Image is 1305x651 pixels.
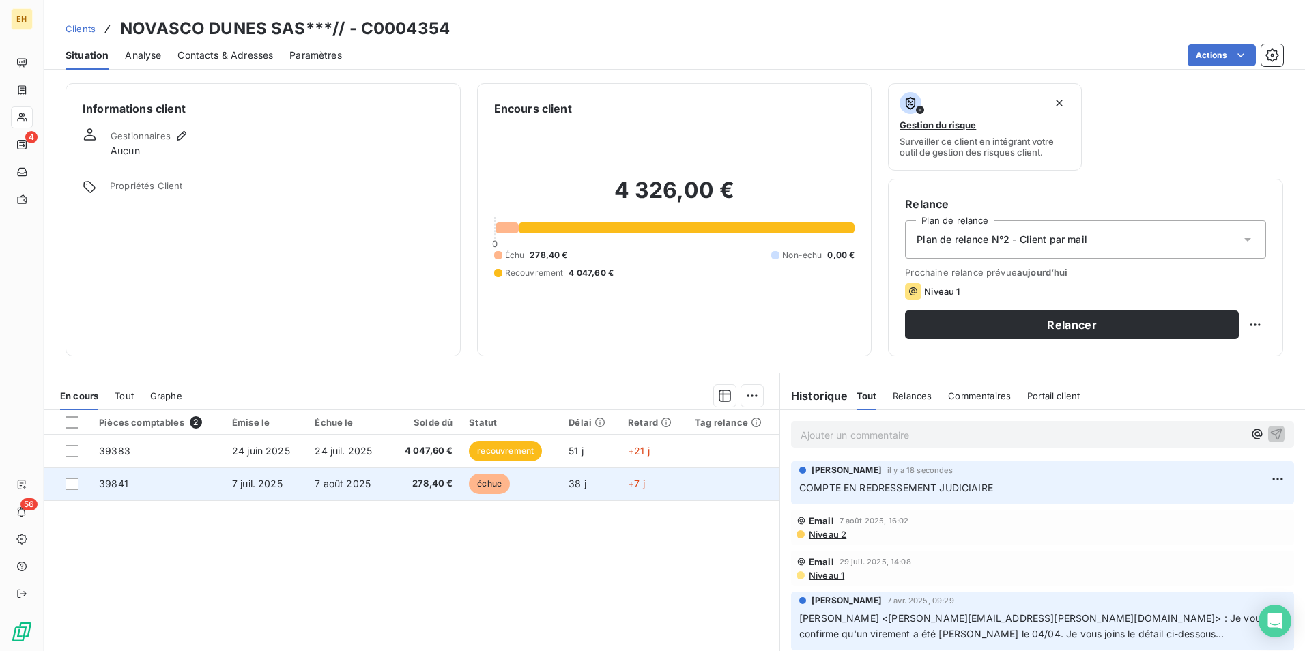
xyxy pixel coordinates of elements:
[780,388,848,404] h6: Historique
[905,196,1266,212] h6: Relance
[799,612,1268,639] span: [PERSON_NAME] <[PERSON_NAME][EMAIL_ADDRESS][PERSON_NAME][DOMAIN_NAME]> : Je vous confirme qu'un v...
[905,267,1266,278] span: Prochaine relance prévue
[628,445,650,457] span: +21 j
[628,478,645,489] span: +7 j
[505,249,525,261] span: Échu
[66,23,96,34] span: Clients
[807,529,846,540] span: Niveau 2
[1259,605,1291,637] div: Open Intercom Messenger
[812,464,882,476] span: [PERSON_NAME]
[315,445,372,457] span: 24 juil. 2025
[83,100,444,117] h6: Informations client
[315,478,371,489] span: 7 août 2025
[125,48,161,62] span: Analyse
[887,596,954,605] span: 7 avr. 2025, 09:29
[569,267,614,279] span: 4 047,60 €
[569,417,612,428] div: Délai
[397,477,453,491] span: 278,40 €
[494,177,855,218] h2: 4 326,00 €
[887,466,953,474] span: il y a 18 secondes
[888,83,1081,171] button: Gestion du risqueSurveiller ce client en intégrant votre outil de gestion des risques client.
[120,16,450,41] h3: NOVASCO DUNES SAS***// - C0004354
[66,22,96,35] a: Clients
[289,48,342,62] span: Paramètres
[809,515,834,526] span: Email
[11,621,33,643] img: Logo LeanPay
[469,417,552,428] div: Statut
[99,478,128,489] span: 39841
[827,249,855,261] span: 0,00 €
[397,417,453,428] div: Solde dû
[469,441,542,461] span: recouvrement
[11,8,33,30] div: EH
[569,478,586,489] span: 38 j
[232,478,283,489] span: 7 juil. 2025
[177,48,273,62] span: Contacts & Adresses
[1017,267,1068,278] span: aujourd’hui
[905,310,1239,339] button: Relancer
[25,131,38,143] span: 4
[492,238,498,249] span: 0
[469,474,510,494] span: échue
[840,558,911,566] span: 29 juil. 2025, 14:08
[900,136,1070,158] span: Surveiller ce client en intégrant votre outil de gestion des risques client.
[150,390,182,401] span: Graphe
[695,417,771,428] div: Tag relance
[530,249,567,261] span: 278,40 €
[60,390,98,401] span: En cours
[924,286,960,297] span: Niveau 1
[917,233,1087,246] span: Plan de relance N°2 - Client par mail
[1027,390,1080,401] span: Portail client
[232,417,298,428] div: Émise le
[505,267,564,279] span: Recouvrement
[397,444,453,458] span: 4 047,60 €
[494,100,572,117] h6: Encours client
[20,498,38,510] span: 56
[799,482,993,493] span: COMPTE EN REDRESSEMENT JUDICIAIRE
[315,417,380,428] div: Échue le
[812,594,882,607] span: [PERSON_NAME]
[857,390,877,401] span: Tout
[782,249,822,261] span: Non-échu
[807,570,844,581] span: Niveau 1
[110,180,444,199] span: Propriétés Client
[900,119,976,130] span: Gestion du risque
[232,445,290,457] span: 24 juin 2025
[99,416,216,429] div: Pièces comptables
[809,556,834,567] span: Email
[1188,44,1256,66] button: Actions
[66,48,109,62] span: Situation
[11,134,32,156] a: 4
[190,416,202,429] span: 2
[115,390,134,401] span: Tout
[840,517,909,525] span: 7 août 2025, 16:02
[569,445,584,457] span: 51 j
[628,417,678,428] div: Retard
[111,144,140,158] span: Aucun
[948,390,1011,401] span: Commentaires
[893,390,932,401] span: Relances
[99,445,130,457] span: 39383
[111,130,171,141] span: Gestionnaires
